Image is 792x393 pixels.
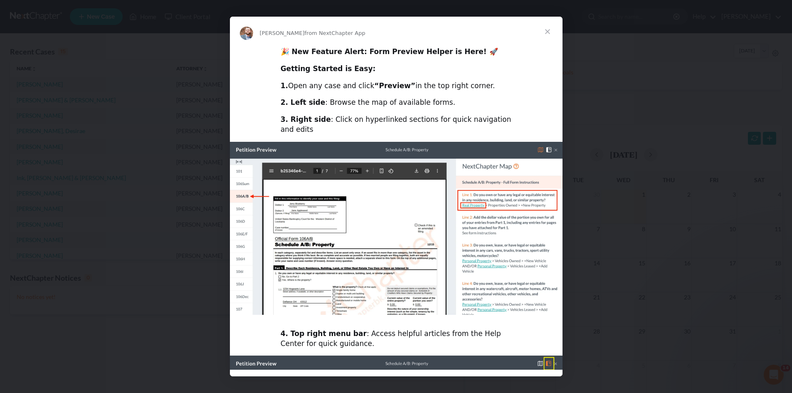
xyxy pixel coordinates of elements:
[79,222,103,231] div: • [DATE]
[10,91,26,107] img: Profile image for Katie
[10,152,26,169] img: Profile image for Lindsey
[281,47,498,56] b: 🎉 New Feature Alert: Form Preview Helper is Here! 🚀
[30,253,78,262] div: [PERSON_NAME]
[10,60,26,77] img: Profile image for Emma
[10,29,26,46] img: Profile image for Emma
[30,99,78,108] div: [PERSON_NAME]
[281,115,331,124] b: 3. Right side
[10,183,26,200] img: Profile image for Kelly
[55,260,111,293] button: Messages
[30,191,78,200] div: [PERSON_NAME]
[281,329,512,349] div: : Access helpful articles from the Help Center for quick guidance.
[79,68,103,77] div: • [DATE]
[260,30,305,36] span: [PERSON_NAME]
[79,253,103,262] div: • [DATE]
[30,153,579,159] span: Join us [DATE] 2pm EST for our Download & Print webinar! The success team will walk you through h...
[281,81,512,91] div: Open any case and click in the top right corner.
[10,245,26,261] img: Profile image for Lindsey
[79,130,103,138] div: • [DATE]
[79,37,107,46] div: • Just now
[62,4,106,18] h1: Messages
[30,161,78,169] div: [PERSON_NAME]
[10,214,26,230] img: Profile image for Lindsey
[281,329,367,338] b: 4. Top right menu bar
[79,161,103,169] div: • [DATE]
[281,98,512,108] div: : Browse the map of available forms.
[374,82,415,90] b: “Preview”
[30,37,78,46] div: [PERSON_NAME]
[281,82,288,90] b: 1.
[146,3,161,18] div: Close
[79,99,103,108] div: • [DATE]
[281,98,326,106] b: 2. Left side
[19,280,36,286] span: Home
[30,68,78,77] div: [PERSON_NAME]
[38,234,128,251] button: Send us a message
[281,115,512,135] div: : Click on hyperlinked sections for quick navigation and edits
[533,17,563,47] span: Close
[30,130,78,138] div: [PERSON_NAME]
[240,27,253,40] img: Profile image for James
[305,30,365,36] span: from NextChapter App
[281,64,376,73] b: Getting Started is Easy:
[30,222,78,231] div: [PERSON_NAME]
[132,280,145,286] span: Help
[67,280,99,286] span: Messages
[79,191,103,200] div: • [DATE]
[111,260,166,293] button: Help
[10,121,26,138] img: Profile image for Katie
